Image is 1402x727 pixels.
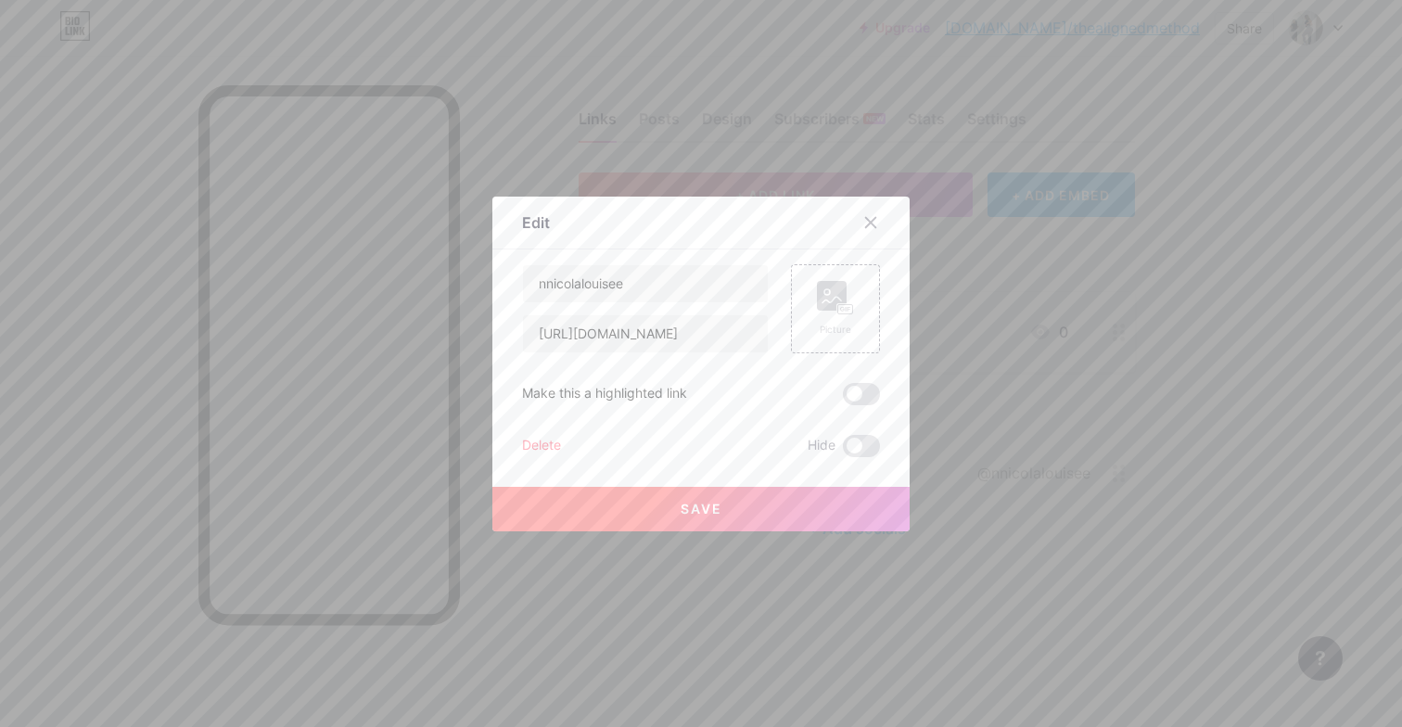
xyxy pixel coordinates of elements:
input: Title [523,265,768,302]
input: URL [523,315,768,352]
span: Hide [808,435,835,457]
div: Picture [817,323,854,337]
button: Save [492,487,910,531]
div: Make this a highlighted link [522,383,687,405]
span: Save [681,501,722,517]
div: Edit [522,211,550,234]
div: Delete [522,435,561,457]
